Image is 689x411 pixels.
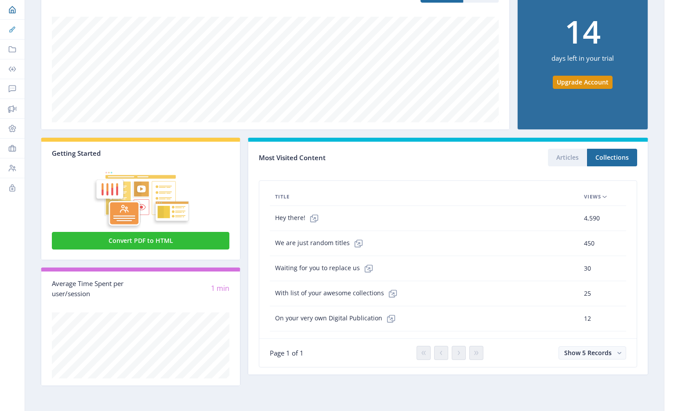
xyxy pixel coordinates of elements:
div: 14 [565,15,601,47]
div: 1 min [141,283,229,294]
span: On your very own Digital Publication [275,310,400,327]
span: Hey there! [275,209,323,227]
div: Average Time Spent per user/session [52,279,141,298]
button: Articles [548,149,587,166]
span: We are just random titles [275,235,367,252]
span: Title [275,191,290,202]
span: Views [584,191,601,202]
span: 25 [584,288,591,299]
span: 450 [584,238,595,249]
button: Collections [587,149,637,166]
button: Convert PDF to HTML [52,232,229,250]
span: 12 [584,313,591,324]
div: days left in your trial [551,47,614,76]
div: Most Visited Content [259,151,448,165]
span: With list of your awesome collections [275,285,402,302]
span: 4,590 [584,213,600,224]
img: graphic [52,158,229,230]
button: Show 5 Records [558,346,626,360]
span: Waiting for you to replace us [275,260,377,277]
span: Show 5 Records [564,349,612,357]
div: Getting Started [52,149,229,158]
button: Upgrade Account [553,76,613,89]
span: Page 1 of 1 [270,349,304,357]
span: 30 [584,263,591,274]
